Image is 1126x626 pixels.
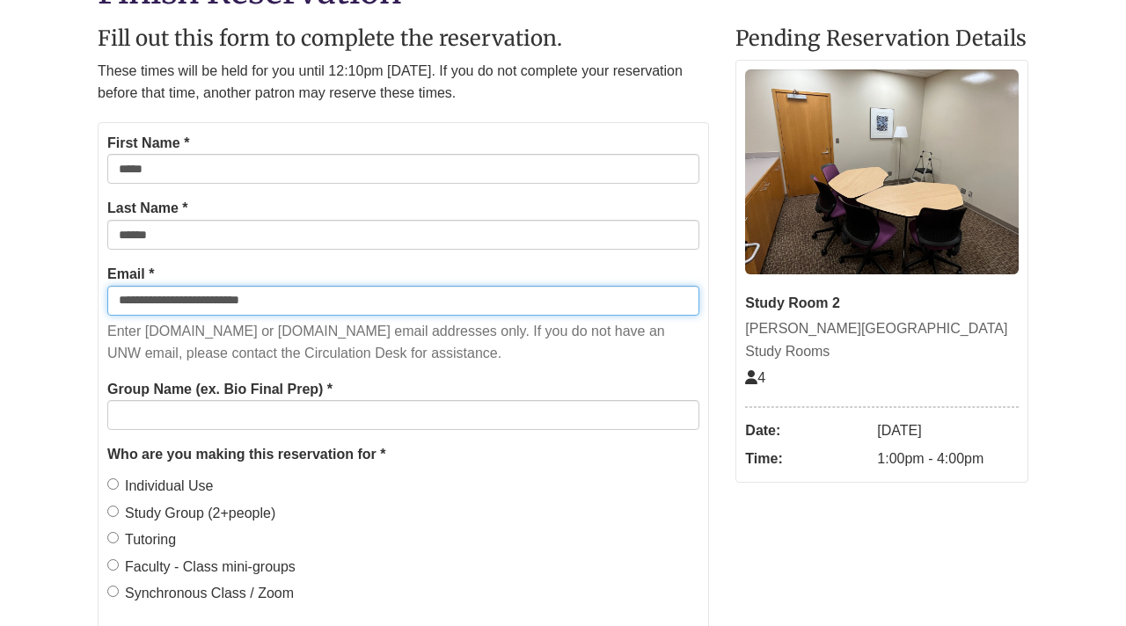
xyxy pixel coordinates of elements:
[745,370,765,385] span: The capacity of this space
[107,478,119,490] input: Individual Use
[745,445,868,473] dt: Time:
[107,378,333,401] label: Group Name (ex. Bio Final Prep) *
[107,502,275,525] label: Study Group (2+people)
[107,506,119,517] input: Study Group (2+people)
[107,320,699,365] p: Enter [DOMAIN_NAME] or [DOMAIN_NAME] email addresses only. If you do not have an UNW email, pleas...
[107,586,119,597] input: Synchronous Class / Zoom
[107,263,154,286] label: Email *
[107,132,189,155] label: First Name *
[745,317,1019,362] div: [PERSON_NAME][GEOGRAPHIC_DATA] Study Rooms
[98,60,709,105] p: These times will be held for you until 12:10pm [DATE]. If you do not complete your reservation be...
[745,292,1019,315] div: Study Room 2
[745,69,1019,274] img: Study Room 2
[107,528,176,551] label: Tutoring
[107,197,188,220] label: Last Name *
[735,27,1028,50] h2: Pending Reservation Details
[877,417,1019,445] dd: [DATE]
[107,559,119,571] input: Faculty - Class mini-groups
[877,445,1019,473] dd: 1:00pm - 4:00pm
[107,532,119,543] input: Tutoring
[98,27,709,50] h2: Fill out this form to complete the reservation.
[107,443,699,466] legend: Who are you making this reservation for *
[107,582,294,605] label: Synchronous Class / Zoom
[745,417,868,445] dt: Date:
[107,475,214,498] label: Individual Use
[107,556,296,579] label: Faculty - Class mini-groups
